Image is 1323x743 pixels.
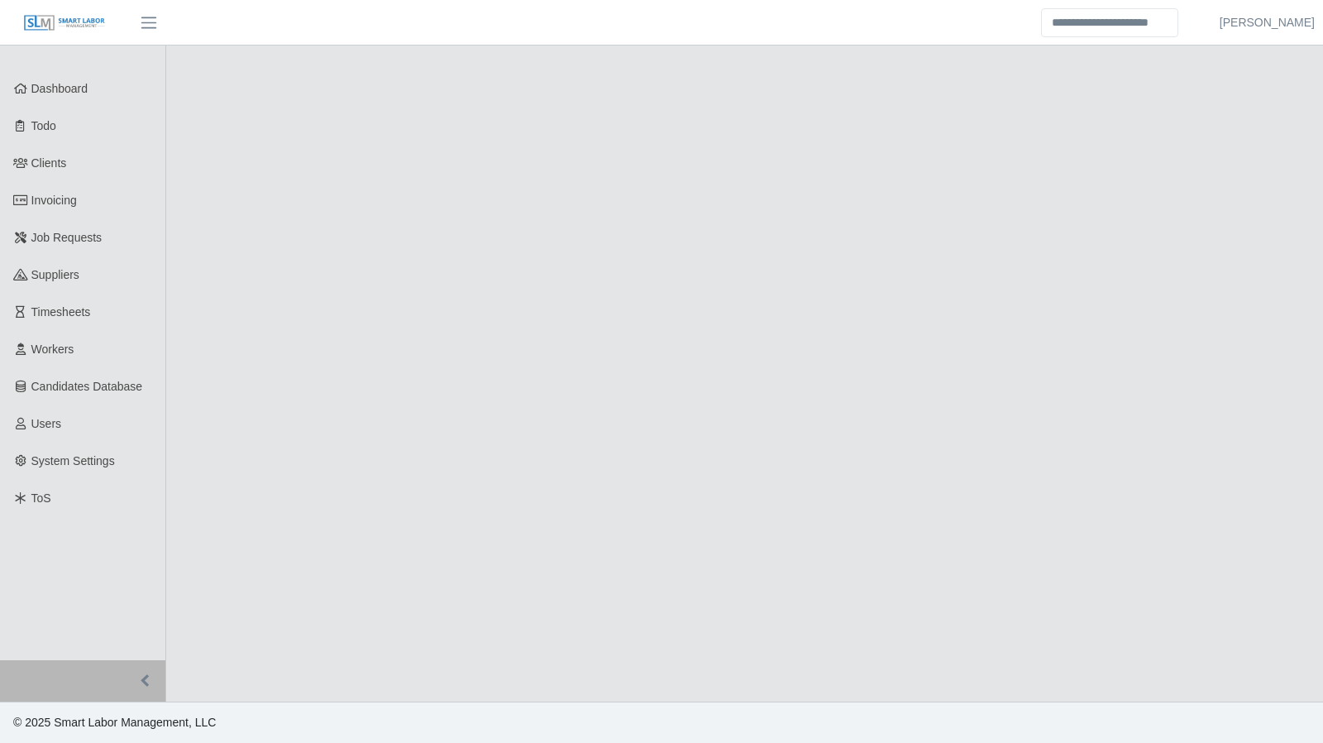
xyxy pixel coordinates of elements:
[31,380,143,393] span: Candidates Database
[31,194,77,207] span: Invoicing
[23,14,106,32] img: SLM Logo
[1220,14,1315,31] a: [PERSON_NAME]
[31,417,62,430] span: Users
[31,454,115,467] span: System Settings
[31,343,74,356] span: Workers
[31,119,56,132] span: Todo
[31,82,88,95] span: Dashboard
[1041,8,1178,37] input: Search
[31,305,91,319] span: Timesheets
[31,231,103,244] span: Job Requests
[31,156,67,170] span: Clients
[13,716,216,729] span: © 2025 Smart Labor Management, LLC
[31,491,51,505] span: ToS
[31,268,79,281] span: Suppliers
